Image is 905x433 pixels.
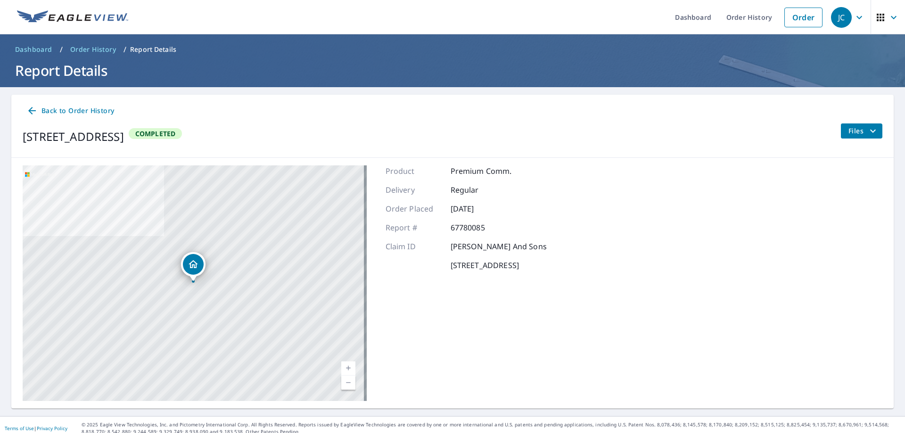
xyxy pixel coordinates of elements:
[130,129,181,138] span: Completed
[23,128,124,145] div: [STREET_ADDRESS]
[341,376,355,390] a: Current Level 17, Zoom Out
[181,252,206,281] div: Dropped pin, building 1, Residential property, 668 Dulles Park Ct Herndon, VA 20170
[784,8,823,27] a: Order
[451,165,512,177] p: Premium Comm.
[341,361,355,376] a: Current Level 17, Zoom In
[451,241,547,252] p: [PERSON_NAME] And Sons
[386,241,442,252] p: Claim ID
[848,125,879,137] span: Files
[386,222,442,233] p: Report #
[451,203,507,214] p: [DATE]
[60,44,63,55] li: /
[451,184,507,196] p: Regular
[386,165,442,177] p: Product
[451,222,507,233] p: 67780085
[386,184,442,196] p: Delivery
[37,425,67,432] a: Privacy Policy
[70,45,116,54] span: Order History
[5,425,34,432] a: Terms of Use
[15,45,52,54] span: Dashboard
[11,61,894,80] h1: Report Details
[130,45,176,54] p: Report Details
[451,260,519,271] p: [STREET_ADDRESS]
[5,425,67,431] p: |
[66,42,120,57] a: Order History
[123,44,126,55] li: /
[11,42,56,57] a: Dashboard
[386,203,442,214] p: Order Placed
[26,105,114,117] span: Back to Order History
[11,42,894,57] nav: breadcrumb
[17,10,128,25] img: EV Logo
[840,123,882,139] button: filesDropdownBtn-67780085
[23,102,118,120] a: Back to Order History
[831,7,852,28] div: JC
